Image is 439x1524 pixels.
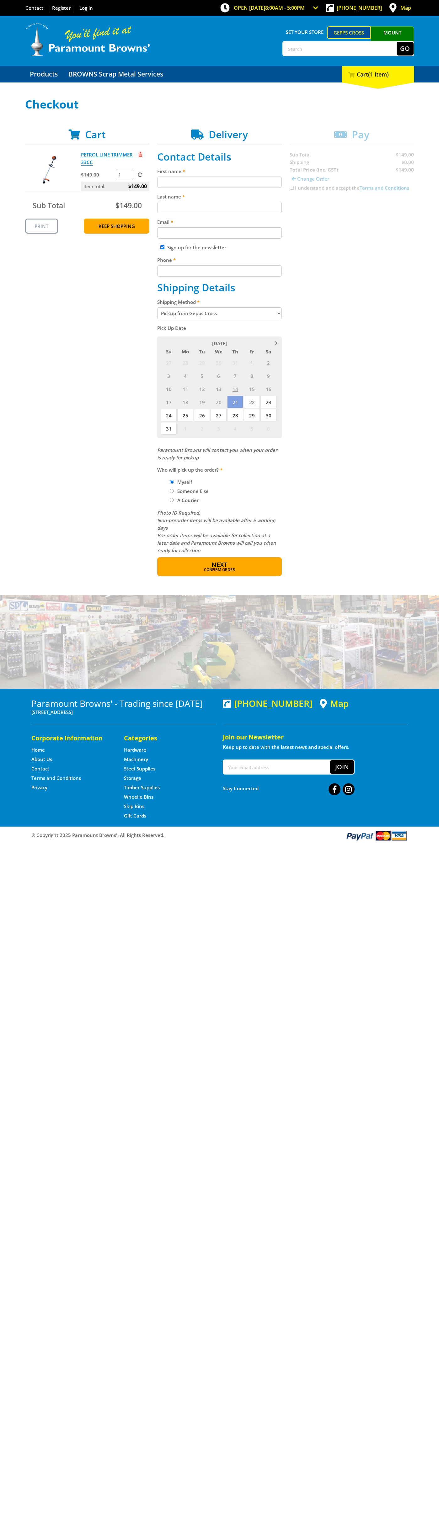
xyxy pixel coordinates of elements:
[81,171,115,178] p: $149.00
[227,356,243,369] span: 31
[211,369,227,382] span: 6
[161,396,177,408] span: 17
[31,765,49,772] a: Go to the Contact page
[223,733,408,742] h5: Join our Newsletter
[124,784,160,791] a: Go to the Timber Supplies page
[211,409,227,421] span: 27
[138,151,142,158] a: Remove from cart
[209,128,248,141] span: Delivery
[175,477,194,487] label: Myself
[175,495,201,505] label: A Courier
[25,830,414,841] div: ® Copyright 2025 Paramount Browns'. All Rights Reserved.
[25,98,414,111] h1: Checkout
[194,356,210,369] span: 29
[227,383,243,395] span: 14
[167,244,226,251] label: Sign up for the newsletter
[244,347,260,356] span: Fr
[161,422,177,435] span: 31
[194,347,210,356] span: Tu
[244,383,260,395] span: 15
[330,760,354,774] button: Join
[25,66,62,82] a: Go to the Products page
[157,466,282,474] label: Who will pick up the order?
[33,200,65,210] span: Sub Total
[260,409,276,421] span: 30
[177,396,193,408] span: 18
[260,356,276,369] span: 2
[157,167,282,175] label: First name
[170,498,174,502] input: Please select who will pick up the order.
[161,383,177,395] span: 10
[115,200,142,210] span: $149.00
[194,383,210,395] span: 12
[157,193,282,200] label: Last name
[194,396,210,408] span: 19
[223,743,408,751] p: Keep up to date with the latest news and special offers.
[227,396,243,408] span: 21
[223,781,355,796] div: Stay Connected
[283,42,397,56] input: Search
[194,422,210,435] span: 2
[212,340,227,347] span: [DATE]
[157,218,282,226] label: Email
[244,422,260,435] span: 5
[327,26,371,39] a: Gepps Cross
[81,151,133,166] a: PETROL LINE TRIMMER 33CC
[175,486,211,496] label: Someone Else
[157,557,282,576] button: Next Confirm order
[177,356,193,369] span: 28
[194,369,210,382] span: 5
[157,324,282,332] label: Pick Up Date
[177,409,193,421] span: 25
[211,356,227,369] span: 30
[368,71,389,78] span: (1 item)
[31,151,69,188] img: PETROL LINE TRIMMER 33CC
[124,756,148,763] a: Go to the Machinery page
[170,489,174,493] input: Please select who will pick up the order.
[371,26,414,50] a: Mount [PERSON_NAME]
[244,369,260,382] span: 8
[157,227,282,239] input: Please enter your email address.
[345,830,408,841] img: PayPal, Mastercard, Visa accepted
[157,256,282,264] label: Phone
[25,22,151,57] img: Paramount Browns'
[227,369,243,382] span: 7
[157,151,282,163] h2: Contact Details
[244,409,260,421] span: 29
[31,708,217,716] p: [STREET_ADDRESS]
[244,396,260,408] span: 22
[177,422,193,435] span: 1
[157,265,282,277] input: Please enter your telephone number.
[157,447,277,461] em: Paramount Browns will contact you when your order is ready for pickup
[194,409,210,421] span: 26
[124,747,146,753] a: Go to the Hardware page
[52,5,71,11] a: Go to the registration page
[124,794,153,800] a: Go to the Wheelie Bins page
[124,734,204,743] h5: Categories
[157,177,282,188] input: Please enter your first name.
[157,202,282,213] input: Please enter your last name.
[211,383,227,395] span: 13
[157,510,276,553] em: Photo ID Required. Non-preorder items will be available after 5 working days Pre-order items will...
[157,298,282,306] label: Shipping Method
[260,369,276,382] span: 9
[171,568,268,572] span: Confirm order
[31,775,81,781] a: Go to the Terms and Conditions page
[234,4,305,11] span: OPEN [DATE]
[211,396,227,408] span: 20
[64,66,168,82] a: Go to the BROWNS Scrap Metal Services page
[157,307,282,319] select: Please select a shipping method.
[397,42,414,56] button: Go
[124,803,144,810] a: Go to the Skip Bins page
[84,219,149,234] a: Keep Shopping
[85,128,106,141] span: Cart
[260,422,276,435] span: 6
[25,219,58,234] a: Print
[79,5,93,11] a: Log in
[260,396,276,408] span: 23
[128,182,147,191] span: $149.00
[282,26,327,38] span: Set your store
[124,775,141,781] a: Go to the Storage page
[161,409,177,421] span: 24
[25,5,43,11] a: Go to the Contact page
